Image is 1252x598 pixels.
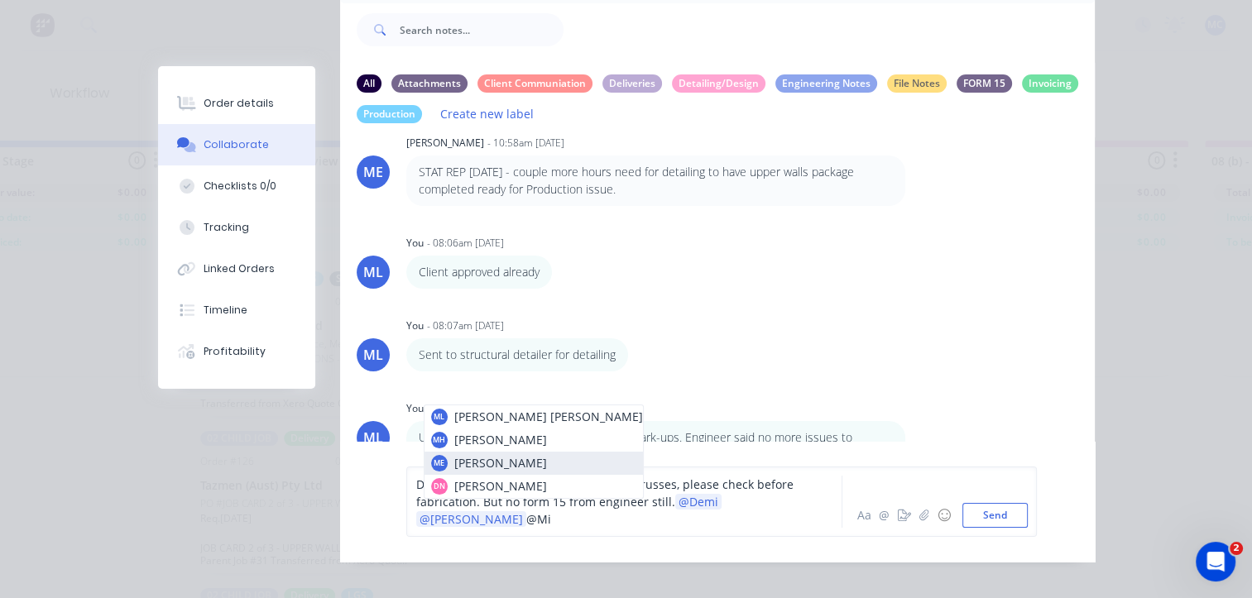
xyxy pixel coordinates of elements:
[204,261,275,276] div: Linked Orders
[357,74,381,93] div: All
[775,74,877,93] div: Engineering Notes
[454,431,547,448] p: [PERSON_NAME]
[204,220,249,235] div: Tracking
[363,262,383,282] div: ML
[934,505,954,525] button: ☺
[1022,74,1078,93] div: Invoicing
[391,74,468,93] div: Attachments
[957,74,1012,93] div: FORM 15
[427,401,504,416] div: - 08:07am [DATE]
[962,503,1028,528] button: Send
[454,454,547,471] p: [PERSON_NAME]
[602,74,662,93] div: Deliveries
[420,511,523,527] span: @[PERSON_NAME]
[204,344,266,359] div: Profitability
[363,162,383,182] div: ME
[487,136,564,151] div: - 10:58am [DATE]
[158,165,315,207] button: Checklists 0/0
[454,408,643,425] p: [PERSON_NAME] [PERSON_NAME]
[158,124,315,165] button: Collaborate
[158,83,315,124] button: Order details
[887,74,947,93] div: File Notes
[416,476,797,509] span: Done fabrication detaling for walls and trusses, please check before fabrication. But no form 15 ...
[406,136,484,151] div: [PERSON_NAME]
[158,289,315,331] button: Timeline
[158,248,315,289] button: Linked Orders
[1230,542,1243,555] span: 2
[672,74,765,93] div: Detailing/Design
[204,303,247,318] div: Timeline
[400,13,564,46] input: Search notes...
[434,411,444,423] div: ML
[406,401,424,416] div: You
[357,105,422,123] div: Production
[526,511,551,527] span: @Mi
[1196,542,1235,581] iframe: Intercom live chat
[477,74,592,93] div: Client Communiation
[204,96,274,111] div: Order details
[434,457,444,469] div: ME
[432,103,543,125] button: Create new label
[875,505,895,525] button: @
[363,428,383,447] div: ML
[419,347,616,363] p: Sent to structural detailer for detailing
[454,477,547,495] p: [PERSON_NAME]
[406,236,424,251] div: You
[419,164,893,198] p: STAT REP [DATE] - couple more hours need for detailing to have upper walls package completed read...
[158,331,315,372] button: Profitability
[204,179,276,194] div: Checklists 0/0
[679,494,718,509] span: @Demi
[363,345,383,365] div: ML
[419,429,893,463] p: Updated drawings based on engineering mark-ups. Engineer said no more issues to address. Still wa...
[427,318,504,333] div: - 08:07am [DATE]
[204,137,269,152] div: Collaborate
[406,318,424,333] div: You
[434,481,445,492] div: DN
[419,264,540,280] p: Client approved already
[855,505,875,525] button: Aa
[158,207,315,248] button: Tracking
[427,236,504,251] div: - 08:06am [DATE]
[433,434,445,446] div: MH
